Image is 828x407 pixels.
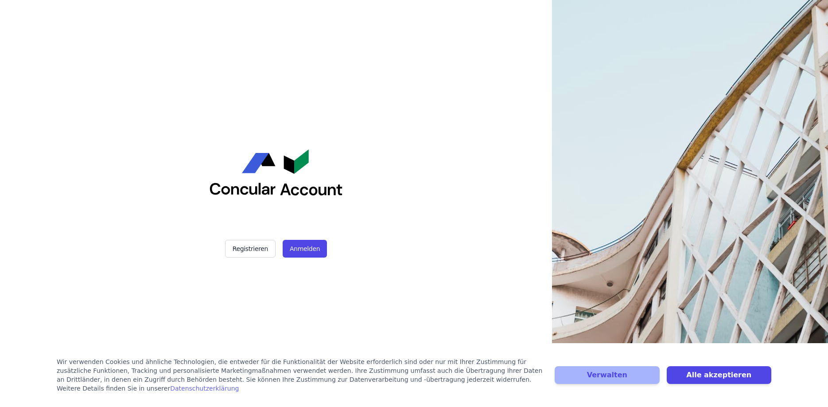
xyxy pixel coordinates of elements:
button: Alle akzeptieren [667,366,771,384]
div: Wir verwenden Cookies und ähnliche Technologien, die entweder für die Funktionalität der Website ... [57,357,544,393]
a: Datenschutzerklärung [170,385,239,392]
button: Verwalten [555,366,659,384]
img: Concular [210,149,342,196]
button: Anmelden [283,240,327,258]
button: Registrieren [225,240,276,258]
